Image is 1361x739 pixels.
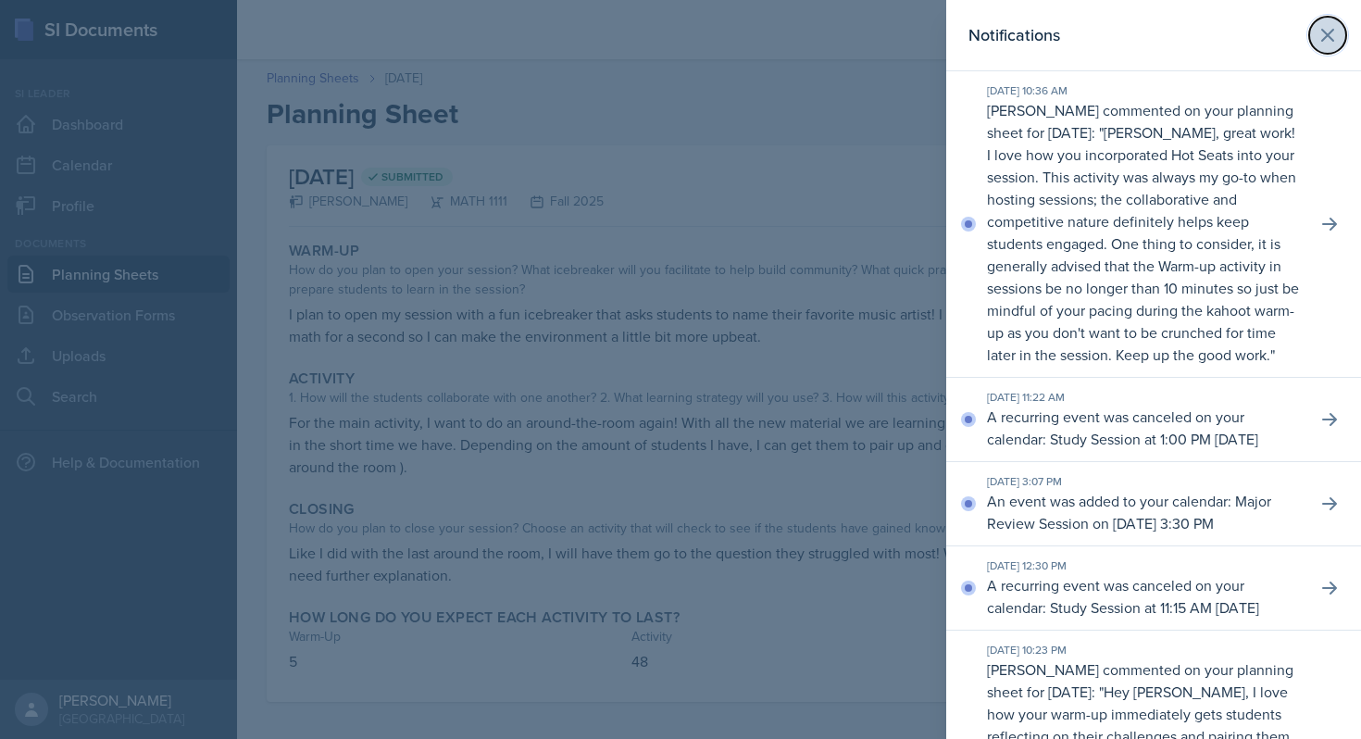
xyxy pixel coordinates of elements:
p: A recurring event was canceled on your calendar: Study Session at 1:00 PM [DATE] [987,406,1302,450]
div: [DATE] 12:30 PM [987,557,1302,574]
h2: Notifications [968,22,1060,48]
p: An event was added to your calendar: Major Review Session on [DATE] 3:30 PM [987,490,1302,534]
div: [DATE] 10:23 PM [987,642,1302,658]
div: [DATE] 10:36 AM [987,82,1302,99]
div: [DATE] 3:07 PM [987,473,1302,490]
p: [PERSON_NAME] commented on your planning sheet for [DATE]: " " [987,99,1302,366]
p: A recurring event was canceled on your calendar: Study Session at 11:15 AM [DATE] [987,574,1302,619]
p: [PERSON_NAME], great work! I love how you incorporated Hot Seats into your session. This activity... [987,122,1299,365]
div: [DATE] 11:22 AM [987,389,1302,406]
